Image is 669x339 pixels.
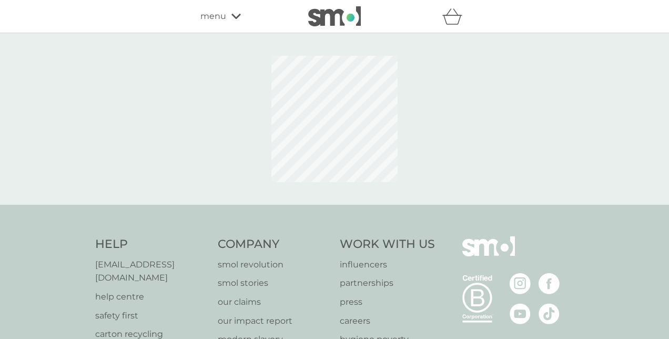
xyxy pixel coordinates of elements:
a: [EMAIL_ADDRESS][DOMAIN_NAME] [95,258,207,285]
img: smol [308,6,361,26]
img: visit the smol Facebook page [539,273,560,294]
img: smol [462,236,515,272]
span: menu [200,9,226,23]
a: partnerships [340,276,435,290]
img: visit the smol Youtube page [510,303,531,324]
a: careers [340,314,435,328]
a: safety first [95,309,207,323]
div: basket [442,6,469,27]
img: visit the smol Instagram page [510,273,531,294]
a: smol revolution [218,258,330,272]
a: smol stories [218,276,330,290]
img: visit the smol Tiktok page [539,303,560,324]
a: help centre [95,290,207,304]
h4: Help [95,236,207,253]
a: influencers [340,258,435,272]
a: our impact report [218,314,330,328]
h4: Work With Us [340,236,435,253]
h4: Company [218,236,330,253]
a: press [340,295,435,309]
a: our claims [218,295,330,309]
